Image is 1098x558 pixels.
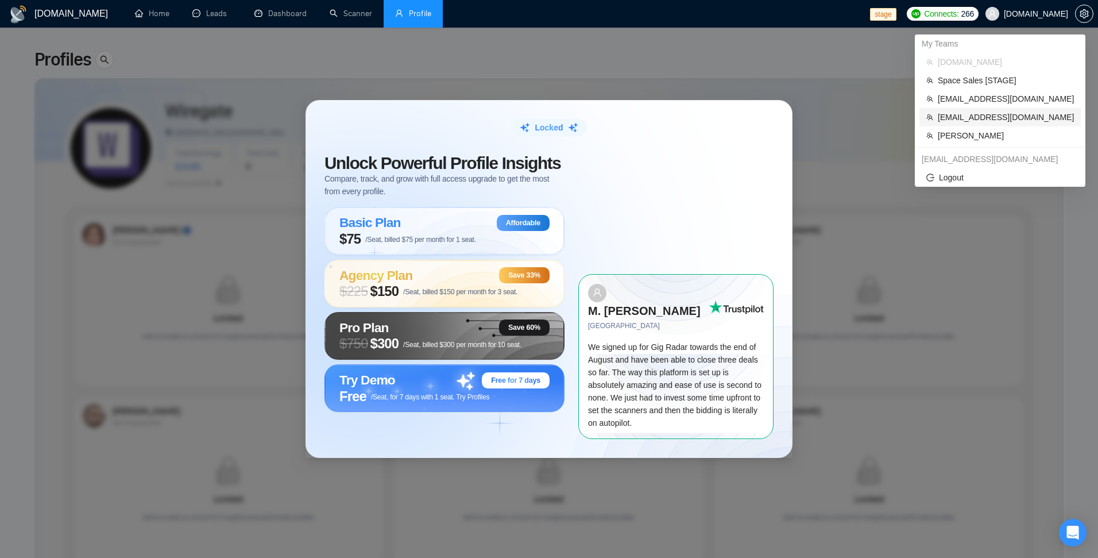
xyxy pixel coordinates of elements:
[403,288,517,296] span: /Seat, billed $150 per month for 3 seat.
[9,5,28,24] img: logo
[1075,5,1093,23] button: setting
[370,283,399,299] span: $150
[926,59,933,66] span: team
[924,7,958,20] span: Connects:
[915,150,1085,168] div: fariz.apriyanto@gigradar.io
[938,129,1074,142] span: [PERSON_NAME]
[926,95,933,102] span: team
[588,305,701,317] strong: M. [PERSON_NAME]
[192,9,231,18] a: messageLeads
[870,8,896,21] span: stage
[926,77,933,84] span: team
[330,9,372,18] a: searchScanner
[926,174,934,182] span: logout
[1075,9,1093,18] a: setting
[926,171,1074,184] span: Logout
[911,9,921,18] img: upwork-logo.png
[339,215,401,230] span: Basic Plan
[506,218,540,228] span: Affordable
[254,9,307,18] a: dashboardDashboard
[535,121,563,134] span: Locked
[926,132,933,139] span: team
[339,336,368,352] span: $ 750
[339,283,368,299] span: $ 225
[593,288,602,297] span: user
[508,323,540,332] span: Save 60%
[339,268,412,283] span: Agency Plan
[568,122,578,133] img: sparkle
[324,172,565,198] span: Compare, track, and grow with full access upgrade to get the most from every profile.
[370,336,399,352] span: $300
[381,153,498,172] span: Powerful Profile
[409,9,431,18] span: Profile
[135,9,169,18] a: homeHome
[371,393,489,401] span: /Seat, for 7 days with 1 seat. Try Profiles
[339,388,366,405] span: Free
[365,236,476,244] span: /Seat, billed $75 per month for 1 seat.
[508,271,540,280] span: Save 33%
[339,320,389,335] span: Pro Plan
[1059,519,1087,547] div: Open Intercom Messenger
[915,34,1085,53] div: My Teams
[938,93,1074,105] span: [EMAIL_ADDRESS][DOMAIN_NAME]
[988,10,996,18] span: user
[961,7,974,20] span: 266
[938,111,1074,124] span: [EMAIL_ADDRESS][DOMAIN_NAME]
[1076,9,1093,18] span: setting
[520,122,530,133] img: sparkle
[339,231,361,247] span: $75
[403,341,521,349] span: /Seat, billed $300 per month for 10 seat.
[709,301,764,314] img: Trust Pilot
[938,74,1074,87] span: Space Sales [STAGE]
[324,153,560,172] span: Unlock Insights
[491,376,540,385] span: Free for 7 days
[395,9,403,17] span: user
[588,321,709,332] span: [GEOGRAPHIC_DATA]
[926,114,933,121] span: team
[938,56,1074,68] span: [DOMAIN_NAME]
[339,372,395,387] span: Try Demo
[588,343,761,428] span: We signed up for Gig Radar towards the end of August and have been able to close three deals so f...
